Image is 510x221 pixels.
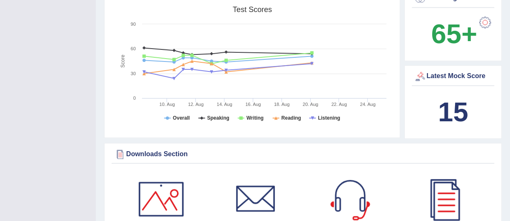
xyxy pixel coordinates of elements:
tspan: Reading [281,115,301,121]
tspan: Test scores [233,5,272,14]
text: 90 [131,22,136,27]
tspan: Overall [173,115,190,121]
text: 30 [131,71,136,76]
tspan: 12. Aug [188,102,204,107]
tspan: 16. Aug [245,102,261,107]
div: Latest Mock Score [414,70,492,83]
text: 60 [131,46,136,51]
tspan: Score [120,54,126,68]
tspan: 10. Aug [159,102,175,107]
tspan: 14. Aug [216,102,232,107]
tspan: Writing [246,115,264,121]
tspan: 20. Aug [303,102,318,107]
b: 65+ [431,19,477,49]
div: Downloads Section [114,148,492,160]
tspan: 22. Aug [331,102,347,107]
b: 15 [438,97,468,127]
tspan: Speaking [207,115,229,121]
tspan: 18. Aug [274,102,289,107]
text: 0 [133,96,136,101]
tspan: 24. Aug [360,102,376,107]
tspan: Listening [318,115,340,121]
